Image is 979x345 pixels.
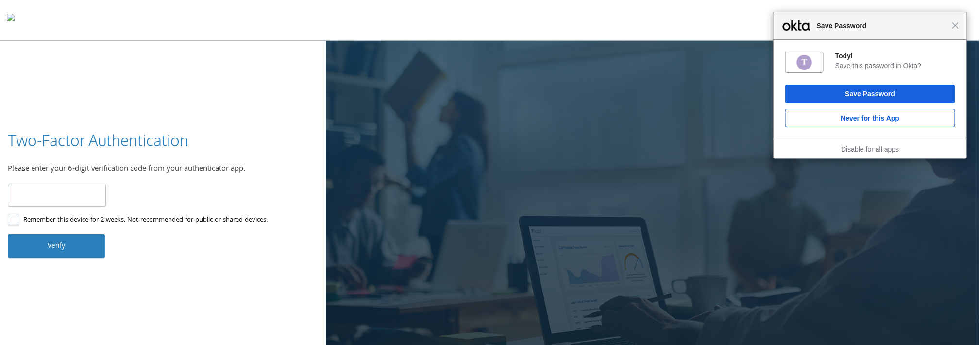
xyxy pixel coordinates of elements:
[835,61,955,70] div: Save this password in Okta?
[8,234,105,258] button: Verify
[785,109,955,127] button: Never for this App
[8,163,319,176] div: Please enter your 6-digit verification code from your authenticator app.
[8,130,188,152] h3: Two-Factor Authentication
[812,20,952,32] span: Save Password
[796,54,813,71] img: tmqt5wAAAAZJREFUAwANgrKzIiJSUQAAAABJRU5ErkJggg==
[7,10,15,30] img: todyl-logo-dark.svg
[785,85,955,103] button: Save Password
[8,214,268,226] label: Remember this device for 2 weeks. Not recommended for public or shared devices.
[835,52,955,60] div: Todyl
[841,145,899,153] a: Disable for all apps
[952,22,959,29] span: Close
